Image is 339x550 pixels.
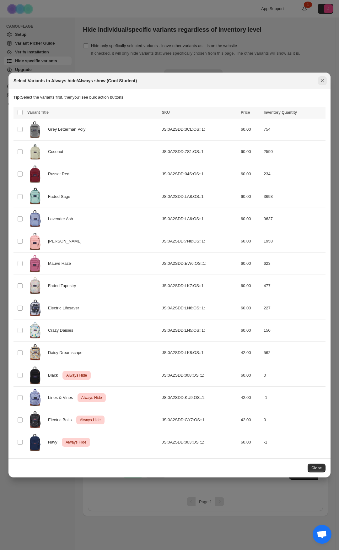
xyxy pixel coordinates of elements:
[239,319,262,342] td: 60.00
[80,394,103,401] span: Always Hide
[239,252,262,275] td: 60.00
[13,78,137,84] h2: Select Variants to Always hide/Always show (Cool Student)
[160,386,239,409] td: JS:0A2SDD:KU9:OS::1:
[48,238,85,244] span: [PERSON_NAME]
[313,525,331,544] a: Open chat
[48,327,77,334] span: Crazy Daisies
[13,94,326,101] p: Select the variants first, then you'll see bulk action buttons
[160,275,239,297] td: JS:0A2SDD:LK7:OS::1:
[27,120,43,139] img: JS0A2SDD3CL-FRONT.webp
[27,232,43,250] img: JS0A2SDD7N8-FRONT.webp
[162,110,170,115] span: SKU
[262,297,326,319] td: 227
[48,305,83,311] span: Electric Lifesaver
[160,141,239,163] td: JS:0A2SDD:7S1:OS::1:
[48,171,73,177] span: Russet Red
[311,466,322,471] span: Close
[160,208,239,230] td: JS:0A2SDD:LA6:OS::1:
[160,409,239,431] td: JS:0A2SDD:GY7:OS::1:
[48,193,74,200] span: Faded Sage
[160,319,239,342] td: JS:0A2SDD:LN5:OS::1:
[64,438,88,446] span: Always Hide
[262,386,326,409] td: -1
[239,208,262,230] td: 60.00
[160,252,239,275] td: JS:0A2SDD:EW6:OS::1:
[65,372,88,379] span: Always Hide
[160,230,239,252] td: JS:0A2SDD:7N8:OS::1:
[48,439,61,445] span: Navy
[262,409,326,431] td: 0
[160,185,239,208] td: JS:0A2SDD:LA8:OS::1:
[318,76,327,85] button: Close
[27,110,49,115] span: Variant Title
[48,417,75,423] span: Electric Bolts
[262,319,326,342] td: 150
[160,431,239,453] td: JS:0A2SDD:003:OS::1:
[160,118,239,141] td: JS:0A2SDD:3CL:OS::1:
[239,118,262,141] td: 60.00
[48,395,76,401] span: Lines & Vines
[48,283,79,289] span: Faded Tapestry
[27,277,43,295] img: JS0A2SDDLK7-FRONT.webp
[27,187,43,205] img: JS0A2SDDLA8-FRONT.webp
[239,342,262,364] td: 42.00
[308,464,326,472] button: Close
[262,141,326,163] td: 2590
[239,431,262,453] td: 60.00
[48,149,67,155] span: Coconut
[239,185,262,208] td: 60.00
[27,366,43,384] img: JS0A2SDD008-FRONT.webp
[27,433,43,451] img: JS0A2SDD003-FRONT.webp
[160,163,239,185] td: JS:0A2SDD:04S:OS::1:
[160,342,239,364] td: JS:0A2SDD:LK8:OS::1:
[262,208,326,230] td: 9637
[239,163,262,185] td: 60.00
[27,143,43,161] img: JS0A2SDD7S1-FRONT.webp
[48,126,89,133] span: Grey Letterman Poly
[160,297,239,319] td: JS:0A2SDD:LN6:OS::1:
[264,110,297,115] span: Inventory Quantity
[27,210,43,228] img: JS0A2SDDLA6-FRONT.webp
[241,110,250,115] span: Price
[48,260,74,267] span: Mauve Haze
[239,275,262,297] td: 60.00
[27,344,43,362] img: JS0A2SDDLK8-FRONT.webp
[27,299,43,317] img: JS0A2SDDLN6-FRONT.webp
[27,254,43,273] img: JS0A2SDDEW6-FRONT.webp
[27,411,43,429] img: JS0A2SDDGY7-FRONT.webp
[48,350,86,356] span: Daisy Dreamscape
[27,389,43,407] img: JS0A2SDDKU9-FRONT.webp
[79,416,102,424] span: Always Hide
[262,118,326,141] td: 754
[239,364,262,386] td: 60.00
[262,230,326,252] td: 1958
[239,409,262,431] td: 42.00
[262,252,326,275] td: 623
[160,364,239,386] td: JS:0A2SDD:008:OS::1:
[262,185,326,208] td: 3693
[262,342,326,364] td: 562
[262,163,326,185] td: 234
[262,275,326,297] td: 477
[239,141,262,163] td: 60.00
[239,230,262,252] td: 60.00
[262,431,326,453] td: -1
[239,386,262,409] td: 42.00
[48,372,62,378] span: Black
[262,364,326,386] td: 0
[27,321,43,340] img: JS0A2SDDLN5-FRONT.webp
[48,216,76,222] span: Lavender Ash
[13,95,21,100] strong: Tip:
[239,297,262,319] td: 60.00
[27,165,43,183] img: JS0A2SDD04S-FRONT.webp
